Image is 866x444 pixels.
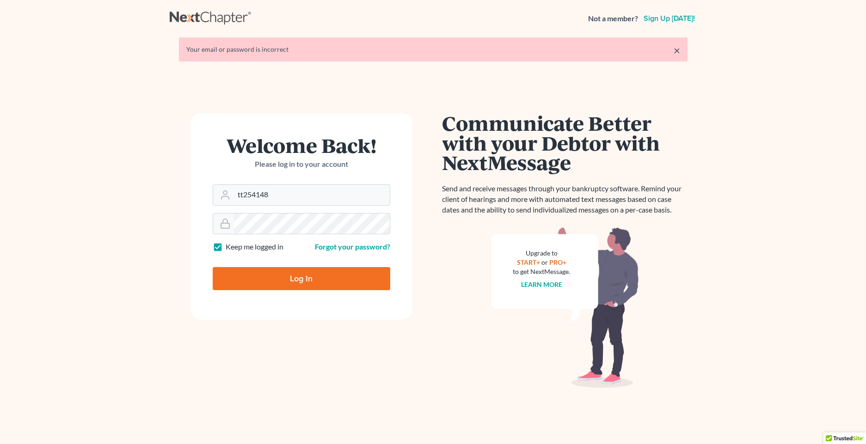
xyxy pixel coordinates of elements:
h1: Welcome Back! [213,135,390,155]
a: START+ [517,258,540,266]
a: PRO+ [549,258,566,266]
div: to get NextMessage. [513,267,571,276]
a: Sign up [DATE]! [642,15,697,22]
span: or [541,258,548,266]
div: Your email or password is incorrect [186,45,680,54]
p: Send and receive messages through your bankruptcy software. Remind your client of hearings and mo... [442,183,688,215]
p: Please log in to your account [213,159,390,170]
div: Upgrade to [513,249,571,258]
input: Log In [213,267,390,290]
a: Forgot your password? [315,242,390,251]
h1: Communicate Better with your Debtor with NextMessage [442,113,688,172]
a: Learn more [521,280,562,288]
strong: Not a member? [588,13,638,24]
img: nextmessage_bg-59042aed3d76b12b5cd301f8e5b87938c9018125f34e5fa2b7a6b67550977c72.svg [491,226,639,388]
a: × [674,45,680,56]
input: Email Address [234,185,390,205]
label: Keep me logged in [226,242,283,252]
